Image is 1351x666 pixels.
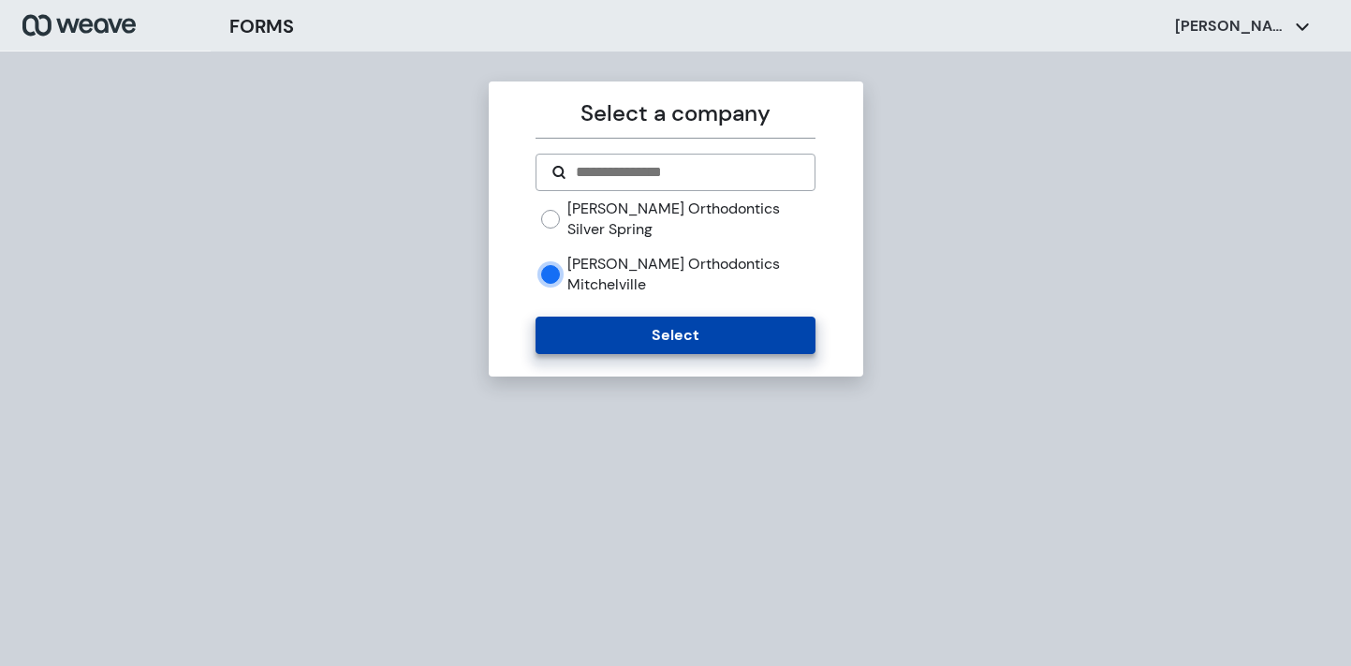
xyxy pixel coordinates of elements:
h3: FORMS [229,12,294,40]
input: Search [574,161,800,184]
label: [PERSON_NAME] Orthodontics Silver Spring [567,199,815,239]
button: Select [536,317,815,354]
p: Select a company [536,96,815,130]
label: [PERSON_NAME] Orthodontics Mitchelville [567,254,815,294]
p: [PERSON_NAME] [1175,16,1287,37]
